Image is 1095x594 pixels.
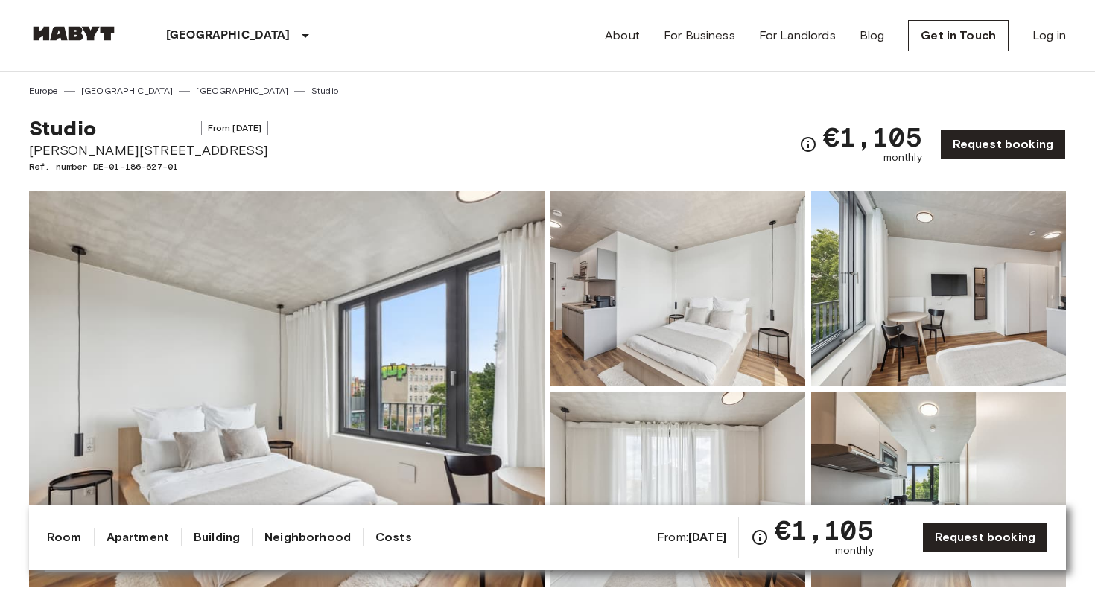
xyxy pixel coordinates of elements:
[29,115,96,141] span: Studio
[799,135,817,153] svg: Check cost overview for full price breakdown. Please note that discounts apply to new joiners onl...
[908,20,1009,51] a: Get in Touch
[194,528,240,546] a: Building
[940,129,1066,160] a: Request booking
[311,84,338,98] a: Studio
[29,84,58,98] a: Europe
[811,392,1066,587] img: Picture of unit DE-01-186-627-01
[47,528,82,546] a: Room
[264,528,351,546] a: Neighborhood
[375,528,412,546] a: Costs
[29,191,545,587] img: Marketing picture of unit DE-01-186-627-01
[201,121,269,135] span: From [DATE]
[550,392,805,587] img: Picture of unit DE-01-186-627-01
[751,528,769,546] svg: Check cost overview for full price breakdown. Please note that discounts apply to new joiners onl...
[196,84,288,98] a: [GEOGRAPHIC_DATA]
[835,543,874,558] span: monthly
[29,160,268,173] span: Ref. number DE-01-186-627-01
[81,84,174,98] a: [GEOGRAPHIC_DATA]
[605,27,640,45] a: About
[166,27,291,45] p: [GEOGRAPHIC_DATA]
[657,529,726,546] span: From:
[29,141,268,160] span: [PERSON_NAME][STREET_ADDRESS]
[1032,27,1066,45] a: Log in
[811,191,1066,386] img: Picture of unit DE-01-186-627-01
[664,27,735,45] a: For Business
[860,27,885,45] a: Blog
[107,528,169,546] a: Apartment
[759,27,836,45] a: For Landlords
[823,124,922,150] span: €1,105
[550,191,805,386] img: Picture of unit DE-01-186-627-01
[775,517,874,543] span: €1,105
[29,26,118,41] img: Habyt
[883,150,922,165] span: monthly
[922,522,1048,553] a: Request booking
[688,530,726,544] b: [DATE]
